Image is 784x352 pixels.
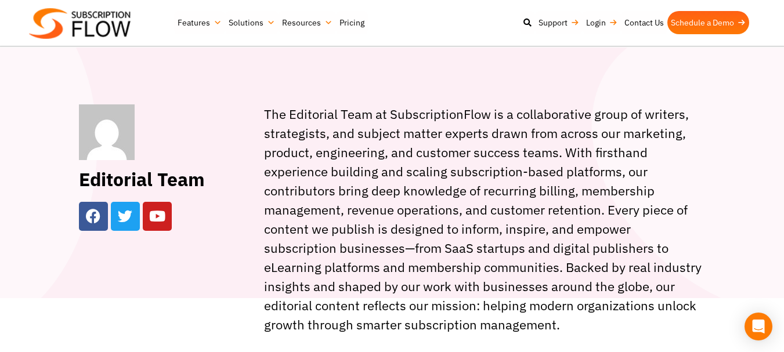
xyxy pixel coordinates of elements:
div: The Editorial Team at SubscriptionFlow is a collaborative group of writers, strategists, and subj... [264,104,706,334]
a: Pricing [336,11,368,34]
a: Schedule a Demo [667,11,749,34]
a: Contact Us [621,11,667,34]
div: Open Intercom Messenger [745,313,772,340]
a: Support [535,11,583,34]
img: Subscriptionflow [29,8,131,39]
a: Solutions [225,11,279,34]
a: Login [583,11,621,34]
a: Features [174,11,225,34]
h2: Editorial Team [79,169,252,190]
a: Resources [279,11,336,34]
